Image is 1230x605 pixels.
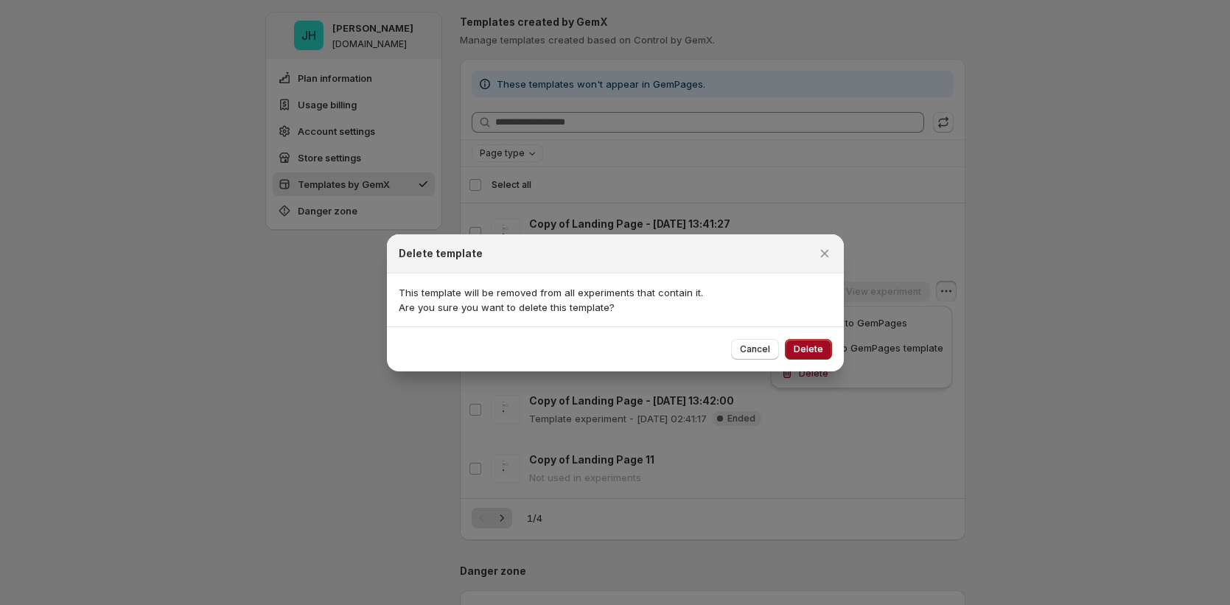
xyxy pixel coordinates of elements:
[399,285,832,300] p: This template will be removed from all experiments that contain it.
[399,300,832,315] p: Are you sure you want to delete this template?
[794,343,823,355] span: Delete
[814,243,835,264] button: Close
[740,343,770,355] span: Cancel
[399,246,483,261] h2: Delete template
[731,339,779,360] button: Cancel
[785,339,832,360] button: Delete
